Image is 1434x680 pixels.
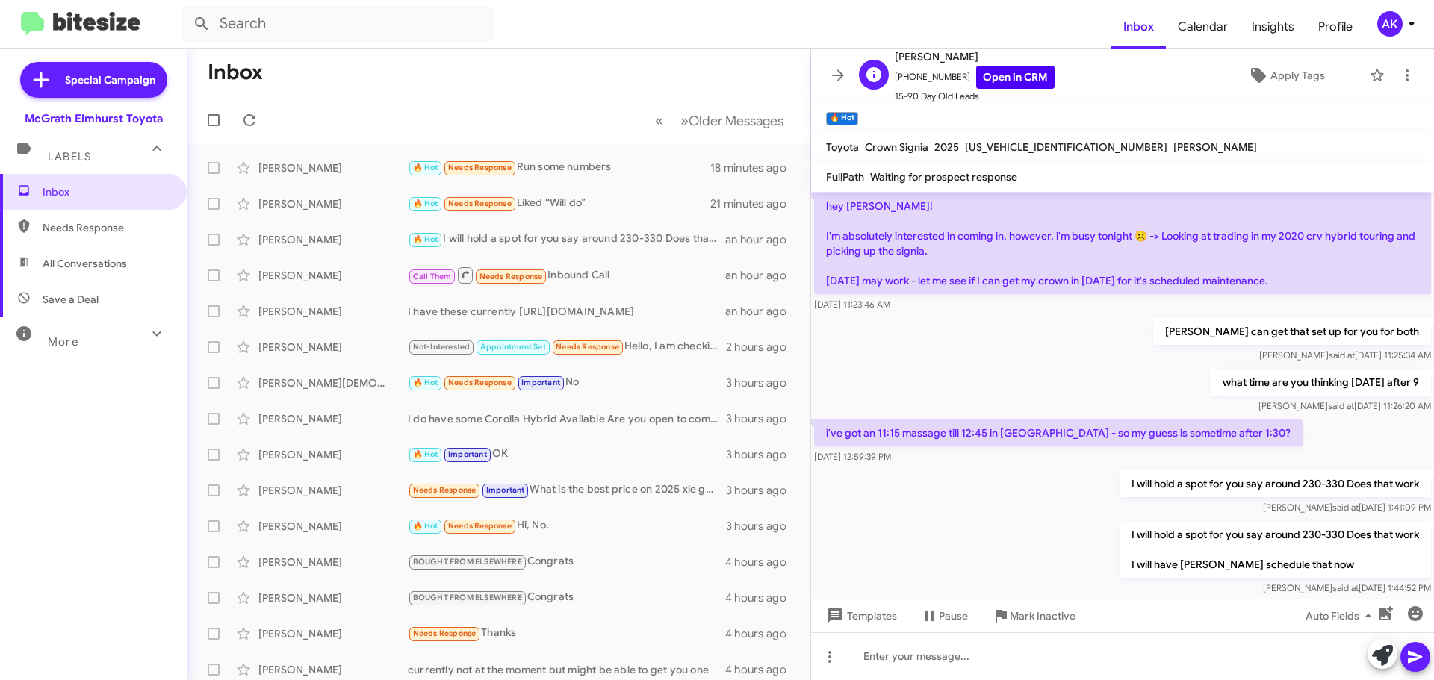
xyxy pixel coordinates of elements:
[1258,400,1431,411] span: [PERSON_NAME] [DATE] 11:26:20 AM
[25,111,163,126] div: McGrath Elmhurst Toyota
[413,163,438,172] span: 🔥 Hot
[680,111,689,130] span: »
[725,555,798,570] div: 4 hours ago
[725,662,798,677] div: 4 hours ago
[258,268,408,283] div: [PERSON_NAME]
[814,193,1431,294] p: hey [PERSON_NAME]! I'm absolutely interested in coming in, however, i'm busy tonight ☹️ -> Lookin...
[408,662,725,677] div: currently not at the moment but might be able to get you one
[1240,5,1306,49] span: Insights
[725,590,798,605] div: 4 hours ago
[408,553,725,570] div: Congrats
[1153,318,1431,345] p: [PERSON_NAME] can get that set up for you for both
[826,170,864,184] span: FullPath
[448,521,512,531] span: Needs Response
[939,602,968,629] span: Pause
[671,105,792,136] button: Next
[895,89,1055,104] span: 15-90 Day Old Leads
[726,447,798,462] div: 3 hours ago
[1120,521,1431,578] p: I will hold a spot for you say around 230-330 Does that work I will have [PERSON_NAME] schedule t...
[1332,502,1359,513] span: said at
[408,517,726,534] div: Hi, No,
[479,272,543,281] span: Needs Response
[726,340,798,355] div: 2 hours ago
[1306,602,1377,629] span: Auto Fields
[413,199,438,208] span: 🔥 Hot
[726,375,798,390] div: 3 hours ago
[710,160,798,175] div: 18 minutes ago
[408,446,726,463] div: OK
[870,170,1017,184] span: Waiting for prospect response
[823,602,897,629] span: Templates
[408,481,726,499] div: What is the best price on 2025 xle gas and hybrid models?
[408,266,725,284] div: Inbound Call
[258,447,408,462] div: [PERSON_NAME]
[725,626,798,641] div: 4 hours ago
[521,378,560,387] span: Important
[408,411,726,426] div: I do have some Corolla Hybrid Available Are you open to coming by [DATE] or is [DATE] easier with...
[258,662,408,677] div: [PERSON_NAME]
[413,378,438,387] span: 🔥 Hot
[726,483,798,498] div: 3 hours ago
[689,113,783,129] span: Older Messages
[1010,602,1075,629] span: Mark Inactive
[934,140,959,154] span: 2025
[965,140,1167,154] span: [US_VEHICLE_IDENTIFICATION_NUMBER]
[48,150,91,163] span: Labels
[976,66,1055,89] a: Open in CRM
[1166,5,1240,49] a: Calendar
[1306,5,1365,49] a: Profile
[1377,11,1403,37] div: AK
[1259,349,1431,361] span: [PERSON_NAME] [DATE] 11:25:34 AM
[895,48,1055,66] span: [PERSON_NAME]
[258,375,408,390] div: [PERSON_NAME][DEMOGRAPHIC_DATA]
[258,304,408,319] div: [PERSON_NAME]
[486,485,525,495] span: Important
[1263,582,1431,593] span: [PERSON_NAME] [DATE] 1:44:52 PM
[980,602,1087,629] button: Mark Inactive
[408,374,726,391] div: No
[208,60,263,84] h1: Inbox
[258,590,408,605] div: [PERSON_NAME]
[725,268,798,283] div: an hour ago
[43,184,170,199] span: Inbox
[408,589,725,606] div: Congrats
[258,626,408,641] div: [PERSON_NAME]
[448,199,512,208] span: Needs Response
[814,299,890,310] span: [DATE] 11:23:46 AM
[20,62,167,98] a: Special Campaign
[258,232,408,247] div: [PERSON_NAME]
[725,232,798,247] div: an hour ago
[710,196,798,211] div: 21 minutes ago
[448,378,512,387] span: Needs Response
[413,557,522,567] span: BOUGHT FROM ELSEWHERE
[448,449,487,459] span: Important
[909,602,980,629] button: Pause
[647,105,792,136] nav: Page navigation example
[258,196,408,211] div: [PERSON_NAME]
[413,521,438,531] span: 🔥 Hot
[408,338,726,355] div: Hello, I am checking in on progress with this. Thank you
[408,304,725,319] div: I have these currently [URL][DOMAIN_NAME]
[1328,400,1354,411] span: said at
[258,483,408,498] div: [PERSON_NAME]
[1111,5,1166,49] span: Inbox
[726,519,798,534] div: 3 hours ago
[865,140,928,154] span: Crown Signia
[258,519,408,534] div: [PERSON_NAME]
[43,256,127,271] span: All Conversations
[258,340,408,355] div: [PERSON_NAME]
[1329,349,1355,361] span: said at
[413,234,438,244] span: 🔥 Hot
[43,220,170,235] span: Needs Response
[556,342,619,352] span: Needs Response
[43,292,99,307] span: Save a Deal
[413,449,438,459] span: 🔥 Hot
[413,342,471,352] span: Not-Interested
[48,335,78,349] span: More
[408,625,725,642] div: Thanks
[655,111,663,130] span: «
[258,160,408,175] div: [PERSON_NAME]
[725,304,798,319] div: an hour ago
